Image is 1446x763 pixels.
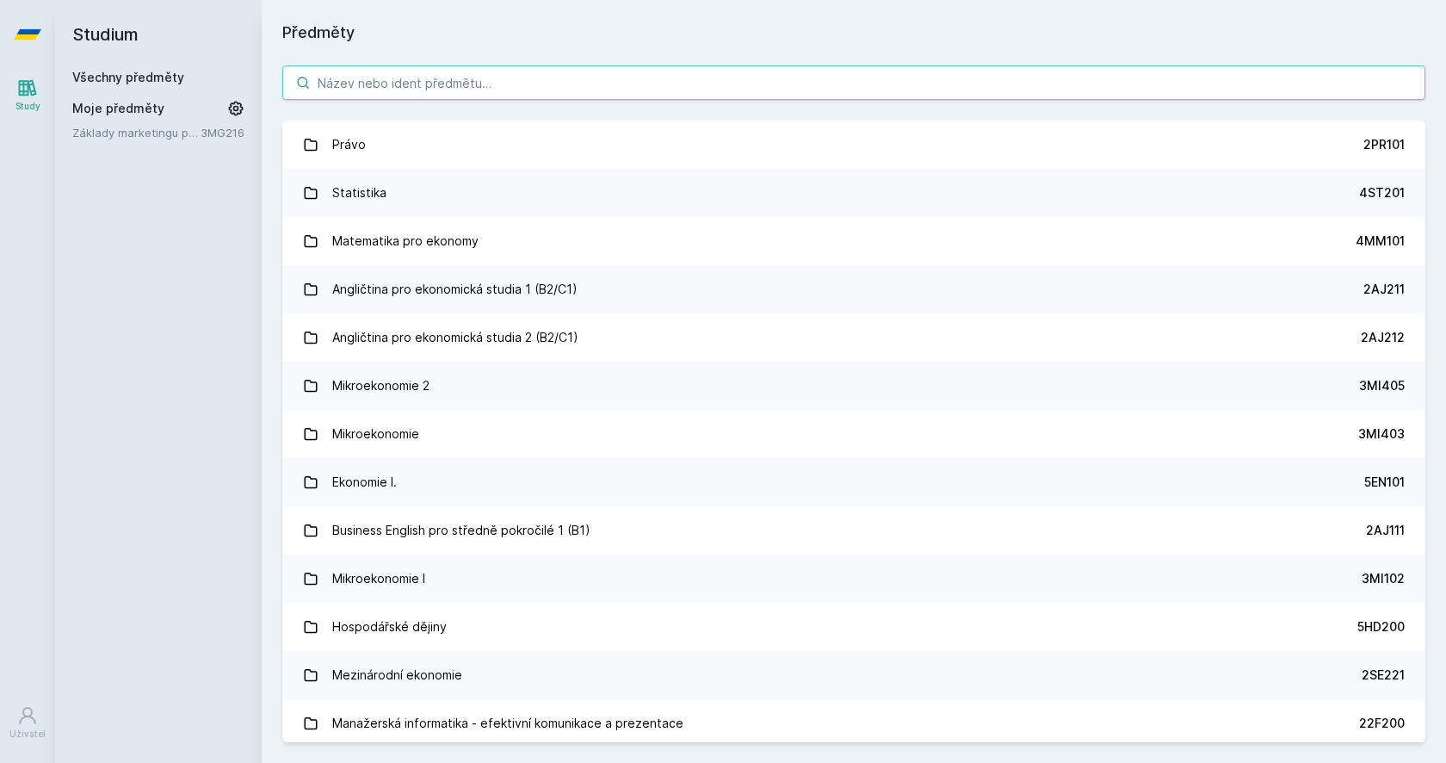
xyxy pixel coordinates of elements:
div: 3MI403 [1358,425,1405,443]
h1: Předměty [282,21,1425,45]
div: 4MM101 [1356,233,1405,250]
a: Základy marketingu pro informatiky a statistiky [72,124,201,141]
a: Právo 2PR101 [282,121,1425,169]
a: Všechny předměty [72,70,184,84]
div: Uživatel [9,728,46,741]
div: Mikroekonomie [332,417,419,451]
a: Angličtina pro ekonomická studia 1 (B2/C1) 2AJ211 [282,265,1425,313]
a: Angličtina pro ekonomická studia 2 (B2/C1) 2AJ212 [282,313,1425,362]
a: Mikroekonomie I 3MI102 [282,555,1425,603]
div: Mikroekonomie 2 [332,369,429,403]
div: 2AJ212 [1361,329,1405,346]
a: Mikroekonomie 3MI403 [282,410,1425,458]
div: Matematika pro ekonomy [332,224,479,258]
div: 3MI405 [1359,377,1405,394]
a: Uživatel [3,697,52,749]
div: Mikroekonomie I [332,561,425,596]
div: Business English pro středně pokročilé 1 (B1) [332,513,590,548]
div: 2SE221 [1362,667,1405,684]
a: Mezinárodní ekonomie 2SE221 [282,651,1425,699]
div: Study [15,100,40,113]
a: Hospodářské dějiny 5HD200 [282,603,1425,651]
div: Angličtina pro ekonomická studia 2 (B2/C1) [332,320,578,355]
div: 5HD200 [1357,618,1405,636]
a: Statistika 4ST201 [282,169,1425,217]
div: Právo [332,127,366,162]
input: Název nebo ident předmětu… [282,65,1425,100]
div: 2PR101 [1363,136,1405,153]
a: Mikroekonomie 2 3MI405 [282,362,1425,410]
a: Study [3,69,52,121]
div: Mezinárodní ekonomie [332,658,462,692]
div: 3MI102 [1362,570,1405,587]
div: Angličtina pro ekonomická studia 1 (B2/C1) [332,272,578,307]
div: Statistika [332,176,386,210]
div: Manažerská informatika - efektivní komunikace a prezentace [332,706,683,741]
a: Ekonomie I. 5EN101 [282,458,1425,506]
div: Ekonomie I. [332,465,397,499]
div: 2AJ211 [1363,281,1405,298]
a: Manažerská informatika - efektivní komunikace a prezentace 22F200 [282,699,1425,747]
div: 2AJ111 [1366,522,1405,539]
div: 5EN101 [1364,474,1405,491]
div: Hospodářské dějiny [332,610,447,644]
a: 3MG216 [201,126,244,140]
div: 4ST201 [1359,184,1405,202]
a: Business English pro středně pokročilé 1 (B1) 2AJ111 [282,506,1425,555]
a: Matematika pro ekonomy 4MM101 [282,217,1425,265]
div: 22F200 [1359,715,1405,732]
span: Moje předměty [72,100,164,117]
